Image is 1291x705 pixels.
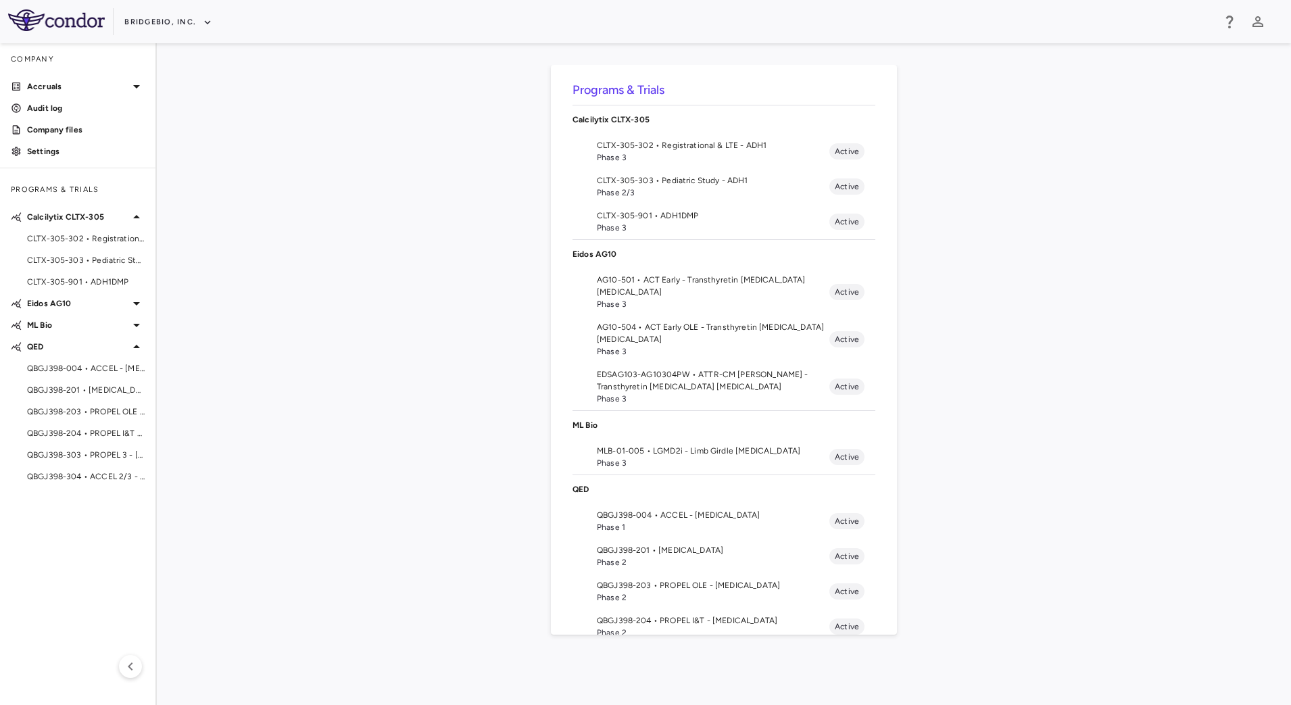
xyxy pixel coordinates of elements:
[573,105,875,134] div: Calcilytix CLTX-305
[597,298,829,310] span: Phase 3
[573,574,875,609] li: QBGJ398-203 • PROPEL OLE - [MEDICAL_DATA]Phase 2Active
[597,274,829,298] span: AG10-501 • ACT Early - Transthyretin [MEDICAL_DATA] [MEDICAL_DATA]
[829,381,864,393] span: Active
[27,470,145,483] span: QBGJ398-304 • ACCEL 2/3 - [MEDICAL_DATA]
[597,544,829,556] span: QBGJ398-201 • [MEDICAL_DATA]
[597,457,829,469] span: Phase 3
[573,483,875,495] p: QED
[829,621,864,633] span: Active
[597,174,829,187] span: CLTX-305-303 • Pediatric Study - ADH1
[573,439,875,475] li: MLB-01-005 • LGMD2i - Limb Girdle [MEDICAL_DATA]Phase 3Active
[27,362,145,374] span: QBGJ398-004 • ACCEL - [MEDICAL_DATA]
[597,151,829,164] span: Phase 3
[597,139,829,151] span: CLTX-305-302 • Registrational & LTE - ADH1
[27,145,145,157] p: Settings
[573,316,875,363] li: AG10-504 • ACT Early OLE - Transthyretin [MEDICAL_DATA] [MEDICAL_DATA]Phase 3Active
[597,579,829,591] span: QBGJ398-203 • PROPEL OLE - [MEDICAL_DATA]
[829,585,864,598] span: Active
[597,222,829,234] span: Phase 3
[829,286,864,298] span: Active
[124,11,212,33] button: BridgeBio, Inc.
[573,114,875,126] p: Calcilytix CLTX-305
[27,319,128,331] p: ML Bio
[597,627,829,639] span: Phase 2
[27,341,128,353] p: QED
[27,233,145,245] span: CLTX-305-302 • Registrational & LTE - ADH1
[27,449,145,461] span: QBGJ398-303 • PROPEL 3 - [MEDICAL_DATA]
[27,427,145,439] span: QBGJ398-204 • PROPEL I&T - [MEDICAL_DATA]
[573,411,875,439] div: ML Bio
[597,187,829,199] span: Phase 2/3
[27,384,145,396] span: QBGJ398-201 • [MEDICAL_DATA]
[829,333,864,345] span: Active
[27,276,145,288] span: CLTX-305-901 • ADH1DMP
[597,509,829,521] span: QBGJ398-004 • ACCEL - [MEDICAL_DATA]
[597,614,829,627] span: QBGJ398-204 • PROPEL I&T - [MEDICAL_DATA]
[573,204,875,239] li: CLTX-305-901 • ADH1DMPPhase 3Active
[573,609,875,644] li: QBGJ398-204 • PROPEL I&T - [MEDICAL_DATA]Phase 2Active
[573,240,875,268] div: Eidos AG10
[829,145,864,157] span: Active
[597,345,829,358] span: Phase 3
[573,363,875,410] li: EDSAG103-AG10304PW • ATTR-CM [PERSON_NAME] - Transthyretin [MEDICAL_DATA] [MEDICAL_DATA]Phase 3Ac...
[573,81,875,99] h6: Programs & Trials
[597,321,829,345] span: AG10-504 • ACT Early OLE - Transthyretin [MEDICAL_DATA] [MEDICAL_DATA]
[829,180,864,193] span: Active
[597,445,829,457] span: MLB-01-005 • LGMD2i - Limb Girdle [MEDICAL_DATA]
[829,216,864,228] span: Active
[597,591,829,604] span: Phase 2
[27,102,145,114] p: Audit log
[27,124,145,136] p: Company files
[27,211,128,223] p: Calcilytix CLTX-305
[573,419,875,431] p: ML Bio
[573,169,875,204] li: CLTX-305-303 • Pediatric Study - ADH1Phase 2/3Active
[829,550,864,562] span: Active
[573,134,875,169] li: CLTX-305-302 • Registrational & LTE - ADH1Phase 3Active
[27,297,128,310] p: Eidos AG10
[573,475,875,504] div: QED
[597,210,829,222] span: CLTX-305-901 • ADH1DMP
[597,368,829,393] span: EDSAG103-AG10304PW • ATTR-CM [PERSON_NAME] - Transthyretin [MEDICAL_DATA] [MEDICAL_DATA]
[597,521,829,533] span: Phase 1
[27,80,128,93] p: Accruals
[829,515,864,527] span: Active
[597,393,829,405] span: Phase 3
[573,504,875,539] li: QBGJ398-004 • ACCEL - [MEDICAL_DATA]Phase 1Active
[27,254,145,266] span: CLTX-305-303 • Pediatric Study - ADH1
[27,406,145,418] span: QBGJ398-203 • PROPEL OLE - [MEDICAL_DATA]
[829,451,864,463] span: Active
[573,539,875,574] li: QBGJ398-201 • [MEDICAL_DATA]Phase 2Active
[573,248,875,260] p: Eidos AG10
[573,268,875,316] li: AG10-501 • ACT Early - Transthyretin [MEDICAL_DATA] [MEDICAL_DATA]Phase 3Active
[597,556,829,568] span: Phase 2
[8,9,105,31] img: logo-full-SnFGN8VE.png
